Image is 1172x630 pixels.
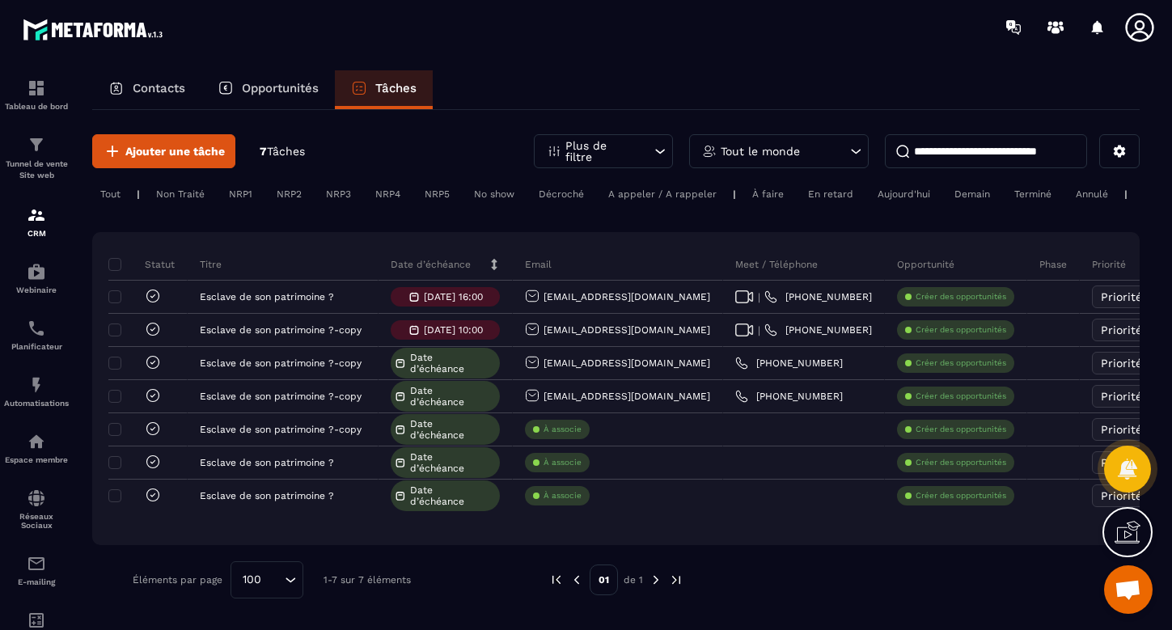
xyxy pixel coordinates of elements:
p: 1-7 sur 7 éléments [324,574,411,586]
a: schedulerschedulerPlanificateur [4,307,69,363]
p: Créer des opportunités [916,357,1006,369]
div: Aujourd'hui [869,184,938,204]
p: de 1 [624,573,643,586]
a: formationformationCRM [4,193,69,250]
a: emailemailE-mailing [4,542,69,598]
a: formationformationTunnel de vente Site web [4,123,69,193]
p: [DATE] 16:00 [424,291,483,302]
a: [PHONE_NUMBER] [764,323,872,336]
span: Date d’échéance [410,385,496,408]
p: Automatisations [4,399,69,408]
a: Opportunités [201,70,335,109]
div: NRP4 [367,184,408,204]
p: [DATE] 10:00 [424,324,483,336]
button: Ajouter une tâche [92,134,235,168]
div: Search for option [231,561,303,598]
p: Planificateur [4,342,69,351]
p: Éléments par page [133,574,222,586]
span: | [758,291,760,303]
p: Email [525,258,552,271]
div: A appeler / A rappeler [600,184,725,204]
p: Créer des opportunités [916,291,1006,302]
p: Tableau de bord [4,102,69,111]
span: Ajouter une tâche [125,143,225,159]
a: social-networksocial-networkRéseaux Sociaux [4,476,69,542]
p: Opportunités [242,81,319,95]
div: Annulé [1068,184,1116,204]
a: automationsautomationsEspace membre [4,420,69,476]
a: [PHONE_NUMBER] [764,290,872,303]
p: Esclave de son patrimoine ?-copy [200,357,362,369]
img: formation [27,135,46,154]
p: 01 [590,564,618,595]
div: NRP3 [318,184,359,204]
p: Contacts [133,81,185,95]
img: social-network [27,488,46,508]
a: Contacts [92,70,201,109]
p: Tâches [375,81,417,95]
p: Esclave de son patrimoine ? [200,291,334,302]
a: Tâches [335,70,433,109]
span: Priorité [1101,423,1142,436]
img: accountant [27,611,46,630]
a: [PHONE_NUMBER] [735,357,843,370]
div: Non Traité [148,184,213,204]
p: Phase [1039,258,1067,271]
div: Décroché [531,184,592,204]
span: Date d’échéance [410,352,496,374]
span: 100 [237,571,267,589]
span: Priorité [1101,489,1142,502]
div: Ouvrir le chat [1104,565,1153,614]
a: formationformationTableau de bord [4,66,69,123]
p: Espace membre [4,455,69,464]
img: automations [27,432,46,451]
span: Priorité [1101,390,1142,403]
div: NRP5 [417,184,458,204]
p: Meet / Téléphone [735,258,818,271]
p: Créer des opportunités [916,424,1006,435]
p: Priorité [1092,258,1126,271]
img: email [27,554,46,573]
img: automations [27,262,46,281]
div: À faire [744,184,792,204]
p: Opportunité [897,258,954,271]
span: Date d’échéance [410,484,496,507]
img: prev [569,573,584,587]
div: Demain [946,184,998,204]
p: Réseaux Sociaux [4,512,69,530]
div: Tout [92,184,129,204]
div: NRP2 [269,184,310,204]
p: 7 [260,144,305,159]
p: | [1124,188,1128,200]
div: Terminé [1006,184,1060,204]
p: Esclave de son patrimoine ?-copy [200,391,362,402]
p: | [733,188,736,200]
img: automations [27,375,46,395]
div: En retard [800,184,861,204]
span: Priorité [1101,357,1142,370]
div: No show [466,184,523,204]
img: next [649,573,663,587]
p: CRM [4,229,69,238]
a: [PHONE_NUMBER] [735,390,843,403]
p: Créer des opportunités [916,391,1006,402]
a: automationsautomationsWebinaire [4,250,69,307]
p: Plus de filtre [565,140,637,163]
p: À associe [544,457,582,468]
p: Esclave de son patrimoine ?-copy [200,424,362,435]
span: | [758,324,760,336]
p: Webinaire [4,285,69,294]
img: scheduler [27,319,46,338]
input: Search for option [267,571,281,589]
p: Tout le monde [721,146,800,157]
p: Tunnel de vente Site web [4,159,69,181]
img: formation [27,205,46,225]
p: Esclave de son patrimoine ? [200,490,334,501]
img: formation [27,78,46,98]
p: Statut [112,258,175,271]
span: Priorité [1101,290,1142,303]
p: Date d’échéance [391,258,471,271]
p: Esclave de son patrimoine ? [200,457,334,468]
span: Priorité [1101,456,1142,469]
span: Date d’échéance [410,451,496,474]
